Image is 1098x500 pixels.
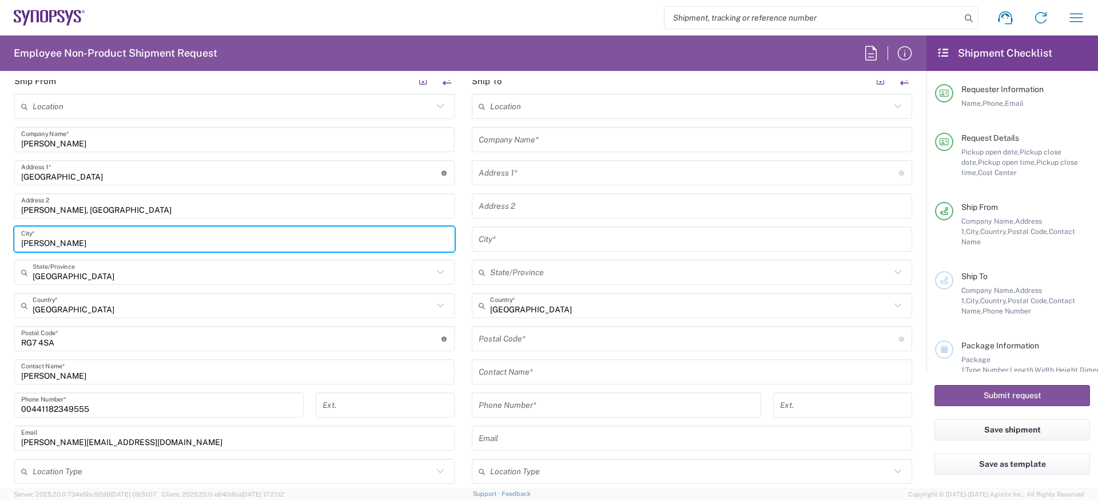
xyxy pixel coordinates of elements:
span: Postal Code, [1008,296,1049,305]
button: Submit request [934,385,1090,406]
span: Company Name, [961,217,1015,225]
span: [DATE] 09:51:07 [110,491,157,498]
span: Pickup open time, [978,158,1036,166]
span: Name, [961,99,982,108]
span: Country, [980,227,1008,236]
span: Cost Center [978,168,1017,177]
h2: Shipment Checklist [937,46,1052,60]
span: Pickup open date, [961,148,1020,156]
span: Number, [982,366,1010,374]
span: Copyright © [DATE]-[DATE] Agistix Inc., All Rights Reserved [908,489,1084,499]
span: Height, [1056,366,1080,374]
a: Feedback [502,490,531,497]
span: Email [1005,99,1024,108]
span: Postal Code, [1008,227,1049,236]
span: City, [966,296,980,305]
span: Country, [980,296,1008,305]
span: Company Name, [961,286,1015,295]
span: Phone Number [982,307,1031,315]
span: Width, [1035,366,1056,374]
span: Requester Information [961,85,1044,94]
span: Ship From [961,203,998,212]
span: Phone, [982,99,1005,108]
span: Package Information [961,341,1039,350]
span: Request Details [961,133,1019,142]
a: Support [473,490,502,497]
h2: Employee Non-Product Shipment Request [14,46,217,60]
span: Server: 2025.20.0-734e5bc92d9 [14,491,157,498]
h2: Ship From [14,76,56,87]
span: [DATE] 17:21:12 [241,491,284,498]
input: Shipment, tracking or reference number [665,7,961,29]
span: Length, [1010,366,1035,374]
h2: Ship To [472,76,502,87]
span: Type, [965,366,982,374]
span: City, [966,227,980,236]
button: Save shipment [934,419,1090,441]
span: Package 1: [961,355,990,374]
button: Save as template [934,454,1090,475]
span: Client: 2025.20.0-e640dba [162,491,284,498]
span: Ship To [961,272,988,281]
